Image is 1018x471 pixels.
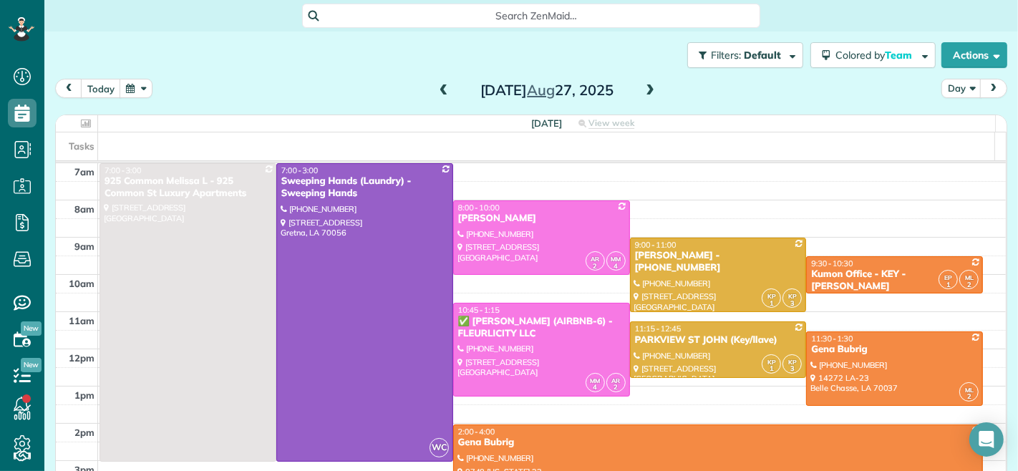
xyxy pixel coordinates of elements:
[810,42,936,68] button: Colored byTeam
[611,255,621,263] span: MM
[941,79,981,98] button: Day
[69,315,94,326] span: 11am
[21,321,42,336] span: New
[783,297,801,311] small: 3
[885,49,914,62] span: Team
[21,358,42,372] span: New
[591,255,599,263] span: AR
[634,334,803,346] div: PARKVIEW ST JOHN (Key/llave)
[457,437,979,449] div: Gena Bubrig
[458,427,495,437] span: 2:00 - 4:00
[762,297,780,311] small: 1
[69,352,94,364] span: 12pm
[55,79,82,98] button: prev
[835,49,917,62] span: Colored by
[590,377,600,384] span: MM
[687,42,803,68] button: Filters: Default
[960,278,978,292] small: 2
[457,213,626,225] div: [PERSON_NAME]
[531,117,562,129] span: [DATE]
[810,268,979,293] div: Kumon Office - KEY - [PERSON_NAME]
[527,81,555,99] span: Aug
[783,362,801,376] small: 3
[458,305,500,315] span: 10:45 - 1:15
[767,358,776,366] span: KP
[762,362,780,376] small: 1
[969,422,1004,457] div: Open Intercom Messenger
[711,49,741,62] span: Filters:
[744,49,782,62] span: Default
[69,278,94,289] span: 10am
[588,117,634,129] span: View week
[607,260,625,273] small: 4
[607,381,625,394] small: 2
[980,79,1007,98] button: next
[105,165,142,175] span: 7:00 - 3:00
[635,240,677,250] span: 9:00 - 11:00
[810,344,979,356] div: Gena Bubrig
[430,438,449,457] span: WC
[104,175,272,200] div: 925 Common Melissa L - 925 Common St Luxury Apartments
[767,292,776,300] span: KP
[74,241,94,252] span: 9am
[788,292,797,300] span: KP
[634,250,803,274] div: [PERSON_NAME] - [PHONE_NUMBER]
[586,260,604,273] small: 2
[788,358,797,366] span: KP
[941,42,1007,68] button: Actions
[74,389,94,401] span: 1pm
[680,42,803,68] a: Filters: Default
[457,316,626,340] div: ✅ [PERSON_NAME] (AIRBNB-6) - FLEURLICITY LLC
[586,381,604,394] small: 4
[69,140,94,152] span: Tasks
[635,324,682,334] span: 11:15 - 12:45
[811,334,853,344] span: 11:30 - 1:30
[939,278,957,292] small: 1
[81,79,121,98] button: today
[811,258,853,268] span: 9:30 - 10:30
[965,386,974,394] span: ML
[281,165,319,175] span: 7:00 - 3:00
[944,273,952,281] span: EP
[74,427,94,438] span: 2pm
[74,166,94,178] span: 7am
[281,175,449,200] div: Sweeping Hands (Laundry) - Sweeping Hands
[960,390,978,404] small: 2
[611,377,620,384] span: AR
[458,203,500,213] span: 8:00 - 10:00
[457,82,636,98] h2: [DATE] 27, 2025
[74,203,94,215] span: 8am
[965,273,974,281] span: ML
